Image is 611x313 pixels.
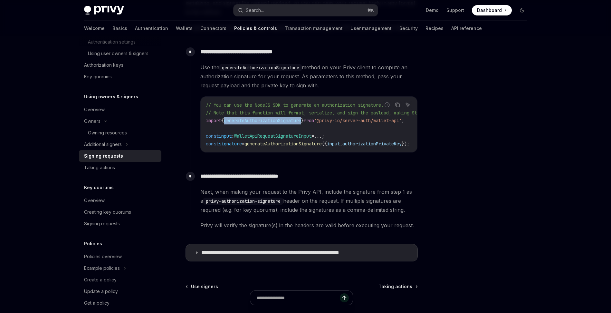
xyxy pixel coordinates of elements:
[301,118,304,123] span: }
[186,283,218,290] a: Use signers
[404,101,412,109] button: Ask AI
[304,118,314,123] span: from
[84,164,115,171] div: Taking actions
[477,7,502,14] span: Dashboard
[79,71,161,83] a: Key quorums
[517,5,527,15] button: Toggle dark mode
[200,187,417,214] span: Next, when making your request to the Privy API, include the signature from step 1 as a header on...
[472,5,512,15] a: Dashboard
[206,110,456,116] span: // Note that this function will format, serialize, and sign the payload, making Step 2 redundant.
[84,21,105,36] a: Welcome
[84,6,124,15] img: dark logo
[84,184,114,191] h5: Key quorums
[378,283,412,290] span: Taking actions
[79,274,161,286] a: Create a policy
[200,221,417,230] span: Privy will verify the signature(s) in the headers are valid before executing your request.
[246,6,264,14] div: Search...
[402,141,409,147] span: });
[79,162,161,173] a: Taking actions
[79,127,161,139] a: Owning resources
[203,198,283,205] code: privy-authorization-signature
[191,283,218,290] span: Use signers
[322,133,324,139] span: ;
[79,251,161,262] a: Policies overview
[84,197,105,204] div: Overview
[446,7,464,14] a: Support
[242,141,244,147] span: =
[244,141,322,147] span: generateAuthorizationSignature
[311,133,314,139] span: =
[84,61,123,69] div: Authorization keys
[399,21,418,36] a: Security
[84,73,112,81] div: Key quorums
[79,218,161,230] a: Signing requests
[84,117,100,125] div: Owners
[234,21,277,36] a: Policies & controls
[402,118,404,123] span: ;
[425,21,444,36] a: Recipes
[84,220,120,228] div: Signing requests
[426,7,439,14] a: Demo
[224,118,301,123] span: generateAuthorizationSignature
[350,21,392,36] a: User management
[219,64,302,71] code: generateAuthorizationSignature
[200,21,226,36] a: Connectors
[200,63,417,90] span: Use the method on your Privy client to compute an authorization signature for your request. As pa...
[84,141,122,148] div: Additional signers
[232,133,234,139] span: :
[84,152,123,160] div: Signing requests
[84,264,120,272] div: Example policies
[451,21,482,36] a: API reference
[340,141,342,147] span: ,
[219,141,242,147] span: signature
[88,50,148,57] div: Using user owners & signers
[84,93,138,101] h5: Using owners & signers
[79,286,161,297] a: Update a policy
[393,101,402,109] button: Copy the contents from the code block
[322,141,327,147] span: ({
[84,208,131,216] div: Creating key quorums
[206,141,219,147] span: const
[176,21,193,36] a: Wallets
[88,129,127,137] div: Owning resources
[79,195,161,206] a: Overview
[314,133,322,139] span: ...
[84,106,105,113] div: Overview
[79,59,161,71] a: Authorization keys
[219,133,232,139] span: input
[112,21,127,36] a: Basics
[79,150,161,162] a: Signing requests
[84,253,122,260] div: Policies overview
[340,293,349,302] button: Send message
[206,133,219,139] span: const
[79,48,161,59] a: Using user owners & signers
[206,118,221,123] span: import
[327,141,340,147] span: input
[221,118,224,123] span: {
[79,297,161,309] a: Get a policy
[79,104,161,115] a: Overview
[84,240,102,248] h5: Policies
[342,141,402,147] span: authorizationPrivateKey
[135,21,168,36] a: Authentication
[285,21,343,36] a: Transaction management
[367,8,374,13] span: ⌘ K
[84,288,118,295] div: Update a policy
[206,102,384,108] span: // You can use the NodeJS SDK to generate an authorization signature.
[378,283,417,290] a: Taking actions
[234,133,311,139] span: WalletApiRequestSignatureInput
[234,5,378,16] button: Search...⌘K
[79,206,161,218] a: Creating key quorums
[383,101,391,109] button: Report incorrect code
[84,299,110,307] div: Get a policy
[84,276,117,284] div: Create a policy
[314,118,402,123] span: '@privy-io/server-auth/wallet-api'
